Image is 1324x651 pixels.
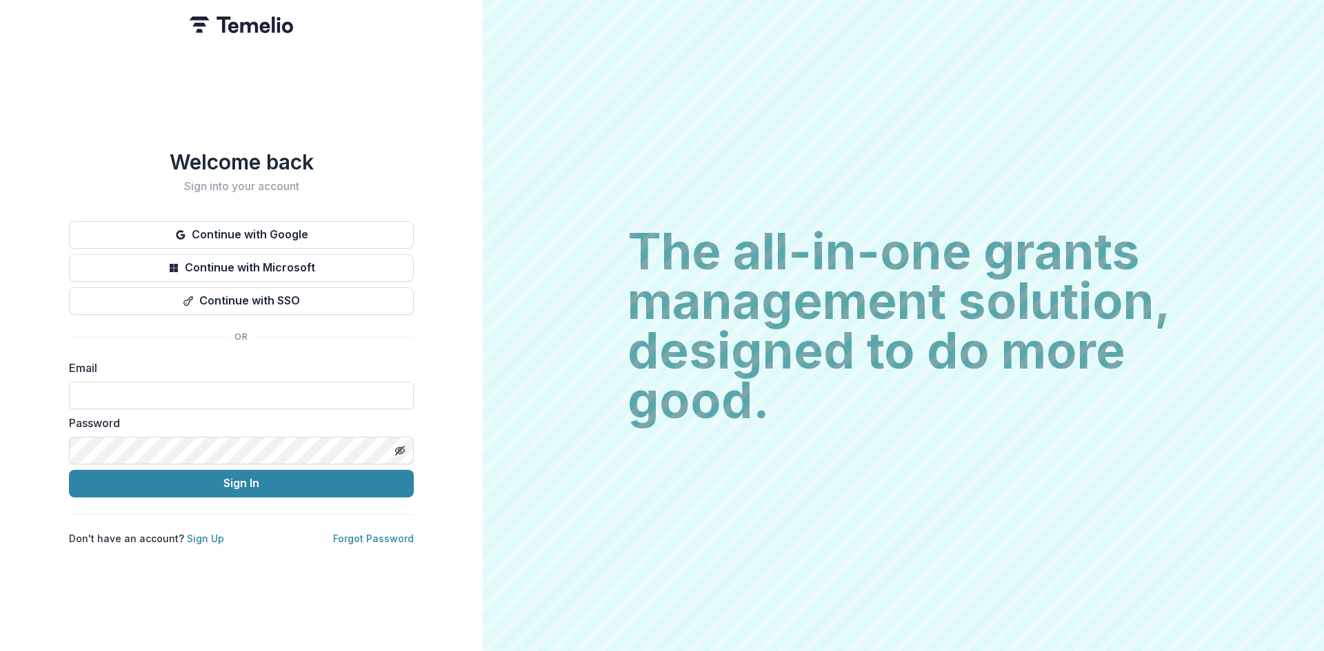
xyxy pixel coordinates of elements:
a: Forgot Password [333,533,414,544]
button: Toggle password visibility [389,440,411,462]
p: Don't have an account? [69,531,224,546]
button: Continue with Google [69,221,414,249]
h2: Sign into your account [69,180,414,193]
a: Sign Up [187,533,224,544]
button: Continue with Microsoft [69,254,414,282]
label: Email [69,360,405,376]
button: Continue with SSO [69,287,414,315]
img: Temelio [190,17,293,33]
h1: Welcome back [69,149,414,174]
label: Password [69,415,405,431]
button: Sign In [69,470,414,497]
